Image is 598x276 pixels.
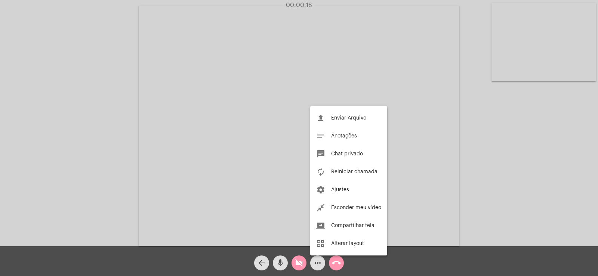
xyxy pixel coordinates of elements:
mat-icon: grid_view [316,239,325,248]
span: Anotações [331,133,357,139]
span: Reiniciar chamada [331,169,377,174]
span: Ajustes [331,187,349,192]
mat-icon: notes [316,131,325,140]
mat-icon: screen_share [316,221,325,230]
span: Enviar Arquivo [331,115,366,121]
span: Compartilhar tela [331,223,374,228]
span: Esconder meu vídeo [331,205,381,210]
span: Alterar layout [331,241,364,246]
mat-icon: file_upload [316,114,325,123]
mat-icon: autorenew [316,167,325,176]
span: Chat privado [331,151,363,156]
mat-icon: close_fullscreen [316,203,325,212]
mat-icon: chat [316,149,325,158]
mat-icon: settings [316,185,325,194]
